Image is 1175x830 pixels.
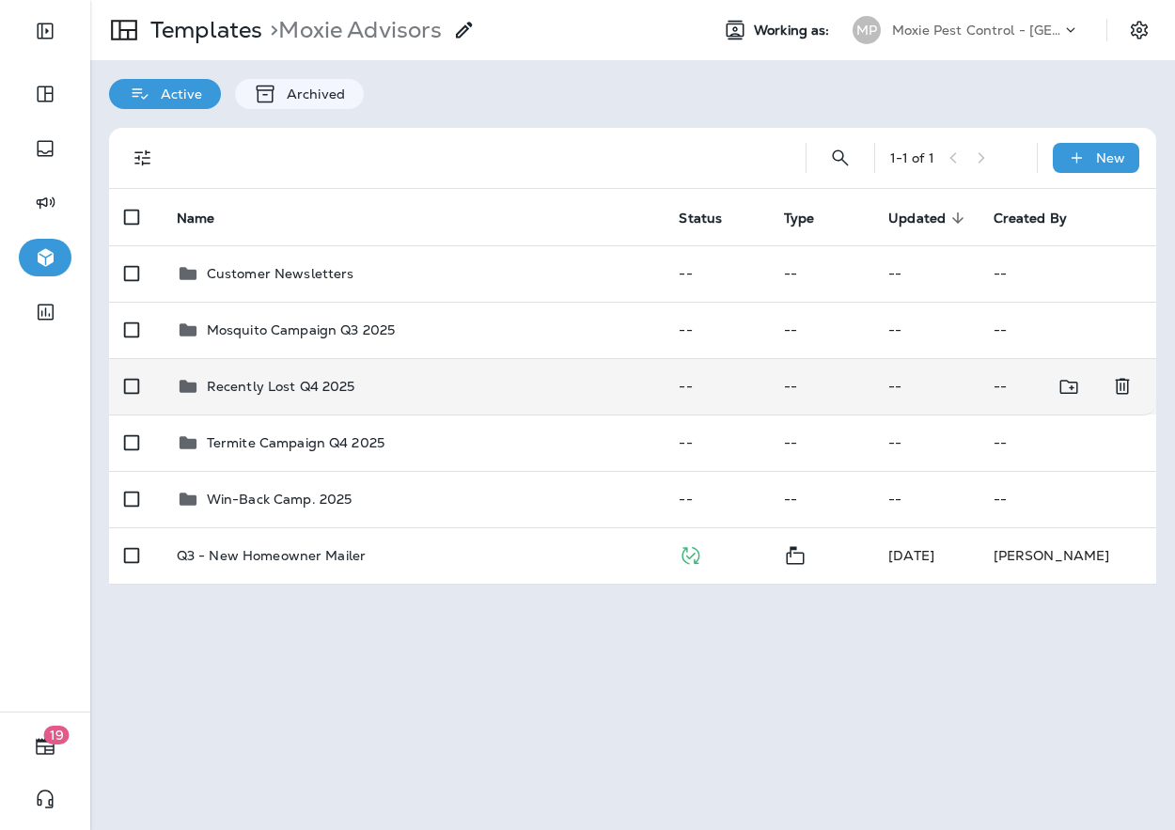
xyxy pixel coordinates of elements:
[979,245,1156,302] td: --
[177,210,240,227] span: Name
[1104,368,1141,406] button: Delete
[873,302,978,358] td: --
[207,435,384,450] p: Termite Campaign Q4 2025
[679,210,746,227] span: Status
[892,23,1061,38] p: Moxie Pest Control - [GEOGRAPHIC_DATA]
[44,726,70,744] span: 19
[664,415,768,471] td: --
[177,211,215,227] span: Name
[979,471,1156,527] td: --
[664,358,768,415] td: --
[679,545,702,562] span: Published
[664,471,768,527] td: --
[151,86,202,102] p: Active
[979,358,1104,415] td: --
[769,471,873,527] td: --
[679,211,722,227] span: Status
[994,210,1091,227] span: Created By
[784,211,815,227] span: Type
[888,547,934,564] span: Jason Munk
[873,415,978,471] td: --
[143,16,262,44] p: Templates
[124,139,162,177] button: Filters
[873,245,978,302] td: --
[1096,150,1125,165] p: New
[873,471,978,527] td: --
[177,548,367,563] p: Q3 - New Homeowner Mailer
[769,245,873,302] td: --
[979,415,1156,471] td: --
[769,302,873,358] td: --
[979,302,1156,358] td: --
[1050,368,1089,406] button: Move to folder
[784,545,807,562] span: Mailer
[822,139,859,177] button: Search Templates
[888,210,970,227] span: Updated
[19,728,71,765] button: 19
[207,492,352,507] p: Win-Back Camp. 2025
[277,86,345,102] p: Archived
[207,322,396,337] p: Mosquito Campaign Q3 2025
[664,302,768,358] td: --
[664,245,768,302] td: --
[19,12,71,50] button: Expand Sidebar
[207,379,355,394] p: Recently Lost Q4 2025
[979,527,1156,584] td: [PERSON_NAME]
[754,23,834,39] span: Working as:
[1122,13,1156,47] button: Settings
[262,16,442,44] p: Moxie Advisors
[784,210,839,227] span: Type
[873,358,978,415] td: --
[853,16,881,44] div: MP
[890,150,934,165] div: 1 - 1 of 1
[769,358,873,415] td: --
[207,266,354,281] p: Customer Newsletters
[994,211,1067,227] span: Created By
[888,211,946,227] span: Updated
[769,415,873,471] td: --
